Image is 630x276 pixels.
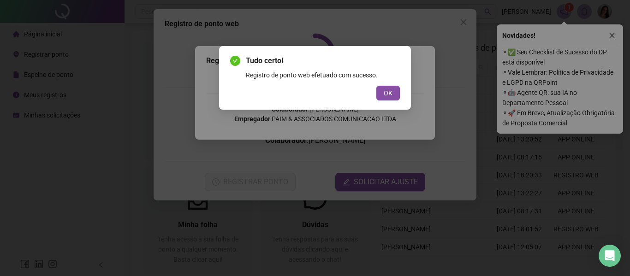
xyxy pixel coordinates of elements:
span: Tudo certo! [246,55,400,66]
button: OK [376,86,400,100]
span: check-circle [230,56,240,66]
div: Registro de ponto web efetuado com sucesso. [246,70,400,80]
div: Open Intercom Messenger [599,245,621,267]
span: OK [384,88,392,98]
